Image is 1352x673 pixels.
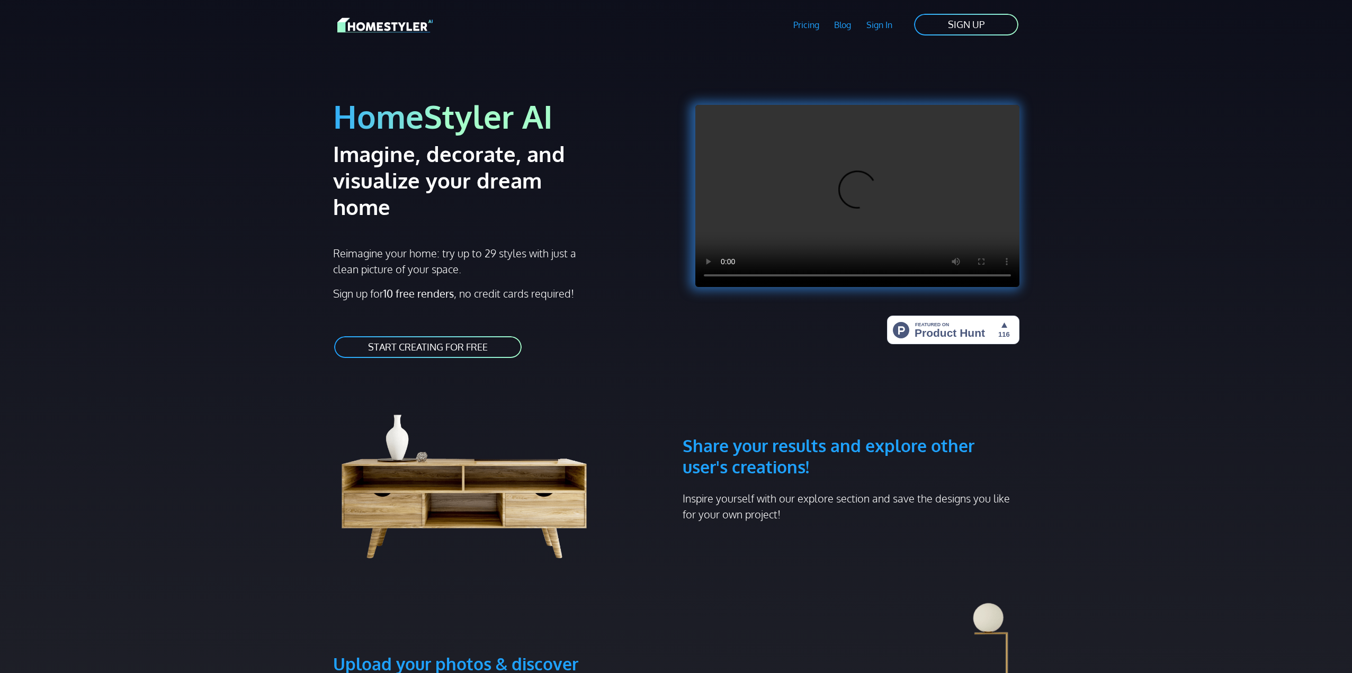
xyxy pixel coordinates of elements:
img: living room cabinet [333,384,612,564]
img: HomeStyler AI logo [337,16,433,34]
strong: 10 free renders [383,286,454,300]
a: Blog [827,13,859,37]
a: SIGN UP [913,13,1019,37]
h3: Share your results and explore other user's creations! [683,384,1019,478]
p: Inspire yourself with our explore section and save the designs you like for your own project! [683,490,1019,522]
h1: HomeStyler AI [333,96,670,136]
a: Pricing [785,13,827,37]
a: Sign In [859,13,900,37]
img: HomeStyler AI - Interior Design Made Easy: One Click to Your Dream Home | Product Hunt [887,316,1019,344]
h2: Imagine, decorate, and visualize your dream home [333,140,603,220]
p: Reimagine your home: try up to 29 styles with just a clean picture of your space. [333,245,586,277]
p: Sign up for , no credit cards required! [333,285,670,301]
a: START CREATING FOR FREE [333,335,523,359]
